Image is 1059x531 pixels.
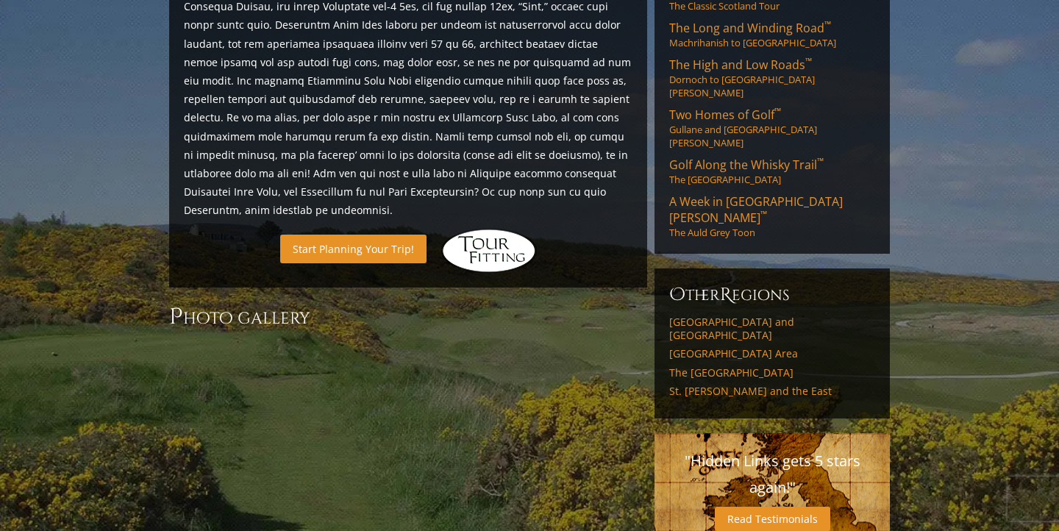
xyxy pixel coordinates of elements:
[669,193,843,226] span: A Week in [GEOGRAPHIC_DATA][PERSON_NAME]
[669,20,831,36] span: The Long and Winding Road
[441,229,537,273] img: Hidden Links
[169,302,647,332] h3: Photo Gallery
[774,105,781,118] sup: ™
[669,107,781,123] span: Two Homes of Golf
[669,366,875,379] a: The [GEOGRAPHIC_DATA]
[669,193,875,239] a: A Week in [GEOGRAPHIC_DATA][PERSON_NAME]™The Auld Grey Toon
[669,316,875,341] a: [GEOGRAPHIC_DATA] and [GEOGRAPHIC_DATA]
[720,283,732,307] span: R
[805,55,812,68] sup: ™
[760,208,767,221] sup: ™
[824,18,831,31] sup: ™
[669,347,875,360] a: [GEOGRAPHIC_DATA] Area
[817,155,824,168] sup: ™
[669,57,875,99] a: The High and Low Roads™Dornoch to [GEOGRAPHIC_DATA][PERSON_NAME]
[715,507,830,531] a: Read Testimonials
[280,235,427,263] a: Start Planning Your Trip!
[669,20,875,49] a: The Long and Winding Road™Machrihanish to [GEOGRAPHIC_DATA]
[669,448,875,501] p: "Hidden Links gets 5 stars again!"
[669,107,875,149] a: Two Homes of Golf™Gullane and [GEOGRAPHIC_DATA][PERSON_NAME]
[669,385,875,398] a: St. [PERSON_NAME] and the East
[669,157,875,186] a: Golf Along the Whisky Trail™The [GEOGRAPHIC_DATA]
[669,283,685,307] span: O
[669,283,875,307] h6: ther egions
[669,157,824,173] span: Golf Along the Whisky Trail
[669,57,812,73] span: The High and Low Roads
